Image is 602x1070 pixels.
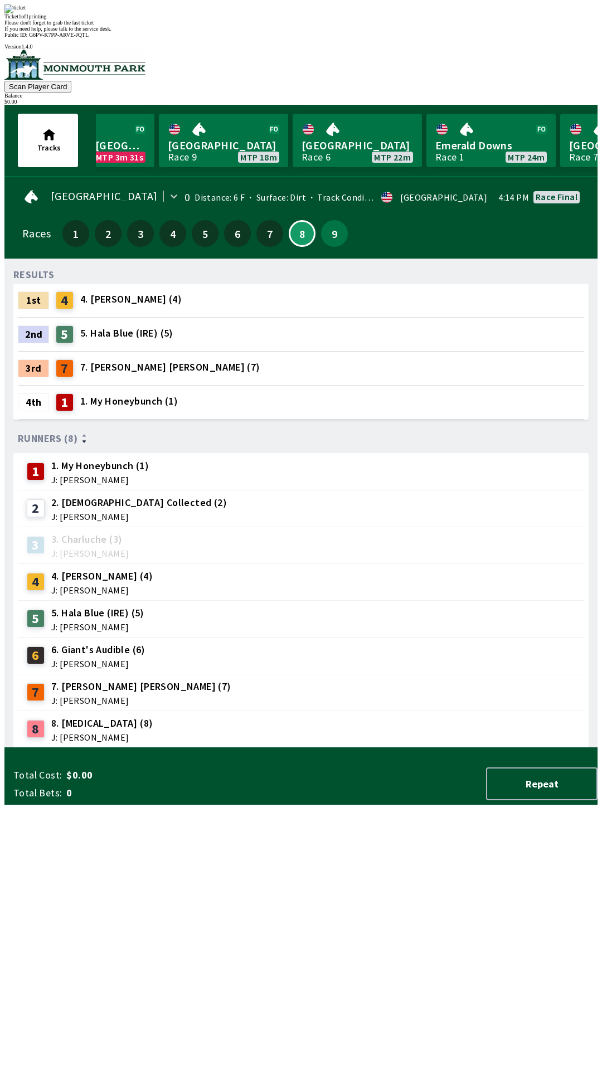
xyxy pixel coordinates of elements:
span: 0 [66,786,242,800]
span: J: [PERSON_NAME] [51,659,145,668]
span: [GEOGRAPHIC_DATA] [51,192,158,201]
div: 1st [18,291,49,309]
div: 7 [56,359,74,377]
div: 3rd [18,359,49,377]
span: MTP 24m [508,153,545,162]
button: 2 [95,220,122,247]
div: 5 [27,610,45,628]
div: Please don't forget to grab the last ticket [4,20,598,26]
span: 4. [PERSON_NAME] (4) [51,569,153,583]
span: If you need help, please talk to the service desk. [4,26,111,32]
span: 5. Hala Blue (IRE) (5) [51,606,144,620]
span: 5. Hala Blue (IRE) (5) [80,326,173,341]
span: 6 [227,230,248,237]
div: 4th [18,393,49,411]
div: 4 [56,291,74,309]
span: J: [PERSON_NAME] [51,512,227,521]
div: RESULTS [13,270,55,279]
img: ticket [4,4,26,13]
span: 1. My Honeybunch (1) [80,394,178,408]
a: [GEOGRAPHIC_DATA]Race 9MTP 18m [159,114,288,167]
a: [GEOGRAPHIC_DATA]Race 6MTP 22m [293,114,422,167]
span: 4:14 PM [498,193,529,202]
button: 8 [289,220,315,247]
span: Surface: Dirt [245,192,306,203]
span: $0.00 [66,769,242,782]
span: [GEOGRAPHIC_DATA] [168,138,279,153]
span: J: [PERSON_NAME] [51,549,129,558]
button: 5 [192,220,219,247]
span: J: [PERSON_NAME] [51,733,153,742]
span: Track Condition: Firm [306,192,404,203]
button: 7 [256,220,283,247]
span: 6. Giant's Audible (6) [51,643,145,657]
div: 4 [27,573,45,591]
span: 2 [98,230,119,237]
span: 1 [65,230,86,237]
button: 6 [224,220,251,247]
span: 2. [DEMOGRAPHIC_DATA] Collected (2) [51,495,227,510]
span: 4 [162,230,183,237]
span: Total Bets: [13,786,62,800]
div: Race 6 [302,153,331,162]
button: 3 [127,220,154,247]
div: Race final [536,192,577,201]
img: venue logo [4,50,145,80]
span: 7. [PERSON_NAME] [PERSON_NAME] (7) [51,679,231,694]
span: J: [PERSON_NAME] [51,622,144,631]
span: 7. [PERSON_NAME] [PERSON_NAME] (7) [80,360,260,374]
span: Repeat [496,777,588,790]
span: 1. My Honeybunch (1) [51,459,149,473]
span: 3 [130,230,151,237]
span: 5 [195,230,216,237]
div: 2nd [18,325,49,343]
span: G6PV-K7PP-ARVE-JQTL [29,32,89,38]
button: 1 [62,220,89,247]
div: 3 [27,536,45,554]
div: 5 [56,325,74,343]
div: Race 7 [569,153,598,162]
button: 4 [159,220,186,247]
div: 8 [27,720,45,738]
span: Total Cost: [13,769,62,782]
div: 1 [27,463,45,480]
span: J: [PERSON_NAME] [51,696,231,705]
span: Distance: 6 F [195,192,245,203]
div: 7 [27,683,45,701]
div: Race 1 [435,153,464,162]
div: 1 [56,393,74,411]
span: [GEOGRAPHIC_DATA] [302,138,413,153]
span: MTP 22m [374,153,411,162]
span: 8 [293,231,312,236]
span: J: [PERSON_NAME] [51,586,153,595]
span: J: [PERSON_NAME] [51,475,149,484]
button: 9 [321,220,348,247]
div: Races [22,229,51,238]
a: Emerald DownsRace 1MTP 24m [426,114,556,167]
span: MTP 18m [240,153,277,162]
div: Balance [4,93,598,99]
span: 7 [259,230,280,237]
div: Ticket 1 of 1 printing [4,13,598,20]
span: MTP 3m 31s [96,153,143,162]
span: Emerald Downs [435,138,547,153]
span: 8. [MEDICAL_DATA] (8) [51,716,153,731]
div: Race 9 [168,153,197,162]
button: Tracks [18,114,78,167]
div: 6 [27,646,45,664]
div: 2 [27,499,45,517]
div: Runners (8) [18,433,584,444]
div: Public ID: [4,32,598,38]
button: Scan Player Card [4,81,71,93]
span: Runners (8) [18,434,77,443]
div: 0 [185,193,190,202]
div: $ 0.00 [4,99,598,105]
div: [GEOGRAPHIC_DATA] [400,193,487,202]
span: 4. [PERSON_NAME] (4) [80,292,182,307]
button: Repeat [486,767,598,800]
span: Tracks [37,143,61,153]
span: 3. Charluche (3) [51,532,129,547]
span: 9 [324,230,345,237]
div: Version 1.4.0 [4,43,598,50]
